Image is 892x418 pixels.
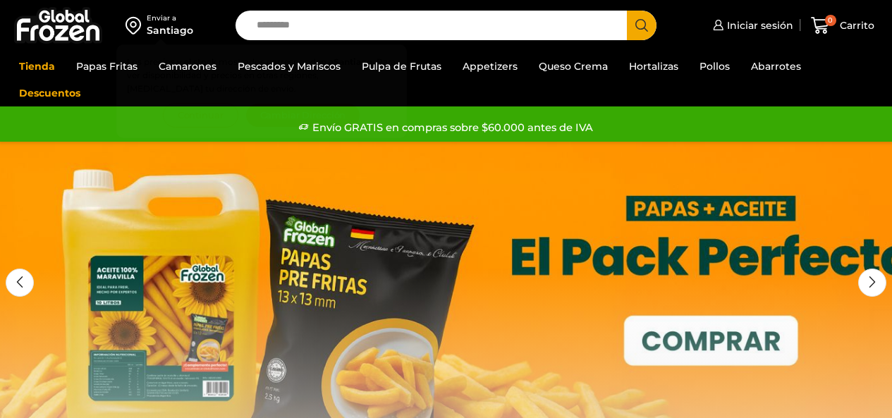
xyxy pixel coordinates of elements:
a: Iniciar sesión [709,11,793,39]
p: Los precios y el stock mostrados corresponden a . Para ver disponibilidad y precios en otras regi... [127,55,396,96]
a: Pollos [692,53,737,80]
a: 0 Carrito [807,9,878,42]
div: Enviar a [147,13,193,23]
strong: Santiago [334,56,372,67]
button: Search button [627,11,656,40]
a: Abarrotes [744,53,808,80]
a: Appetizers [456,53,525,80]
a: Papas Fritas [69,53,145,80]
div: Santiago [147,23,193,37]
a: Hortalizas [622,53,685,80]
button: Cambiar Dirección [245,103,361,128]
a: Descuentos [12,80,87,106]
img: address-field-icon.svg [126,13,147,37]
button: Continuar [163,103,238,128]
a: Queso Crema [532,53,615,80]
span: Carrito [836,18,874,32]
a: Tienda [12,53,62,80]
span: Iniciar sesión [723,18,793,32]
span: 0 [825,15,836,26]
